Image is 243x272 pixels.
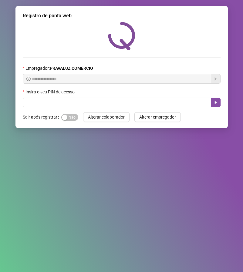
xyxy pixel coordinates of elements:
[23,89,79,95] label: Insira o seu PIN de acesso
[50,66,93,71] strong: PRAVALUZ COMÉRCIO
[108,22,135,50] img: QRPoint
[134,112,181,122] button: Alterar empregador
[23,12,221,19] div: Registro de ponto web
[23,112,61,122] label: Sair após registrar
[213,100,218,105] span: caret-right
[88,114,125,120] span: Alterar colaborador
[26,77,31,81] span: info-circle
[83,112,130,122] button: Alterar colaborador
[139,114,176,120] span: Alterar empregador
[25,65,93,72] span: Empregador :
